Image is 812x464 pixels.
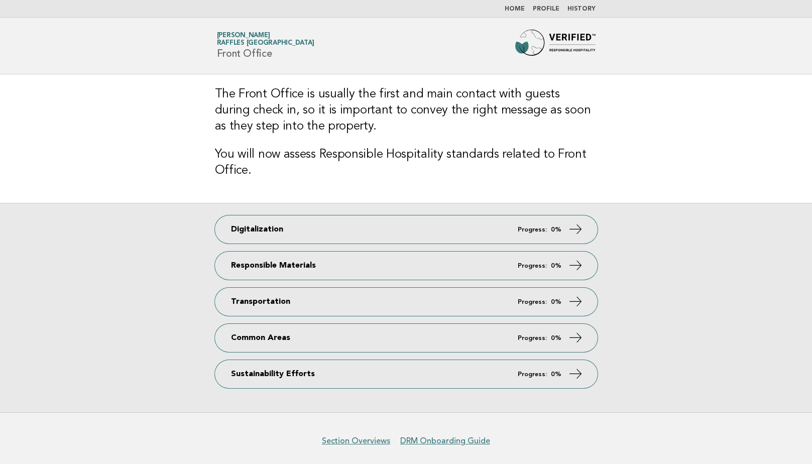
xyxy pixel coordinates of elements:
em: Progress: [518,299,547,305]
em: Progress: [518,335,547,341]
a: Profile [533,6,559,12]
a: Sustainability Efforts Progress: 0% [215,360,598,388]
a: Responsible Materials Progress: 0% [215,252,598,280]
em: Progress: [518,226,547,233]
a: Digitalization Progress: 0% [215,215,598,244]
strong: 0% [551,226,561,233]
a: DRM Onboarding Guide [400,436,490,446]
em: Progress: [518,263,547,269]
a: Transportation Progress: 0% [215,288,598,316]
h1: Front Office [217,33,314,59]
a: [PERSON_NAME]Raffles [GEOGRAPHIC_DATA] [217,32,314,46]
strong: 0% [551,371,561,378]
strong: 0% [551,263,561,269]
a: Home [505,6,525,12]
strong: 0% [551,335,561,341]
em: Progress: [518,371,547,378]
a: Common Areas Progress: 0% [215,324,598,352]
h3: You will now assess Responsible Hospitality standards related to Front Office. [215,147,598,179]
span: Raffles [GEOGRAPHIC_DATA] [217,40,314,47]
a: History [567,6,596,12]
img: Forbes Travel Guide [515,30,596,62]
strong: 0% [551,299,561,305]
a: Section Overviews [322,436,390,446]
h3: The Front Office is usually the first and main contact with guests during check in, so it is impo... [215,86,598,135]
